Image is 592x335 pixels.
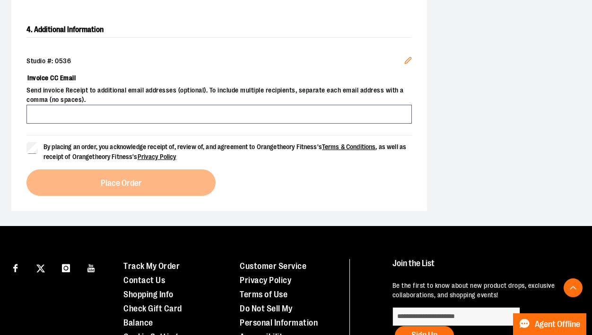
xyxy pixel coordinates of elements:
[26,142,38,153] input: By placing an order, you acknowledge receipt of, review of, and agreement to Orangetheory Fitness...
[397,49,419,75] button: Edit
[123,261,180,271] a: Track My Order
[123,290,174,299] a: Shopping Info
[564,278,583,297] button: Back To Top
[513,313,586,335] button: Agent Offline
[322,143,376,151] a: Terms & Conditions
[392,259,575,276] h4: Join the List
[240,261,306,271] a: Customer Service
[26,57,412,66] div: Studio #: 0536
[535,320,580,329] span: Agent Offline
[26,70,412,86] label: Invoice CC Email
[36,264,45,273] img: Twitter
[240,276,291,285] a: Privacy Policy
[392,307,520,326] input: enter email
[123,304,182,327] a: Check Gift Card Balance
[26,86,412,105] span: Send invoice Receipt to additional email addresses (optional). To include multiple recipients, se...
[240,290,287,299] a: Terms of Use
[7,259,24,276] a: Visit our Facebook page
[83,259,100,276] a: Visit our Youtube page
[58,259,74,276] a: Visit our Instagram page
[26,22,412,38] h2: 4. Additional Information
[240,304,318,327] a: Do Not Sell My Personal Information
[33,259,49,276] a: Visit our X page
[123,276,165,285] a: Contact Us
[392,281,575,300] p: Be the first to know about new product drops, exclusive collaborations, and shopping events!
[138,153,176,160] a: Privacy Policy
[44,143,406,160] span: By placing an order, you acknowledge receipt of, review of, and agreement to Orangetheory Fitness...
